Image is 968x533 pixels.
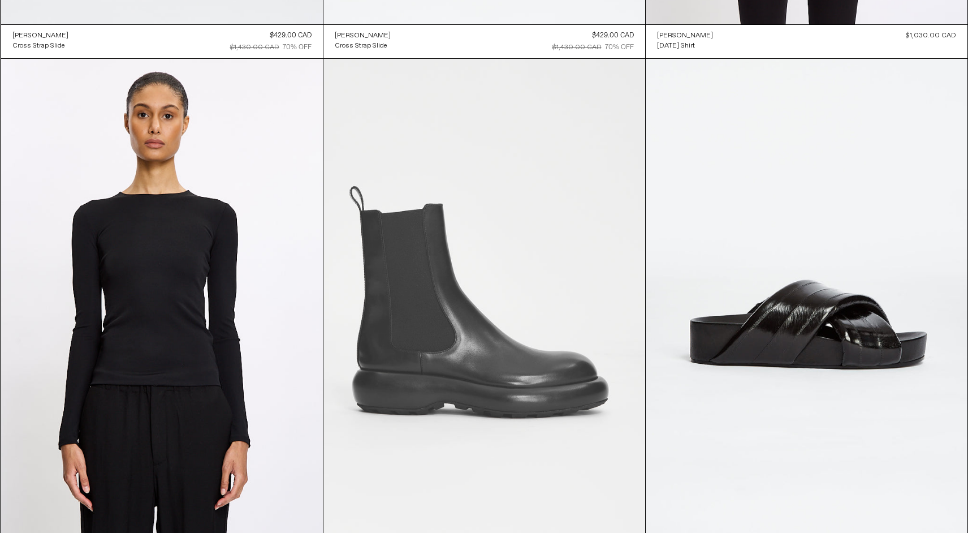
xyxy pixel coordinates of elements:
a: Cross Strap Slide [12,41,68,51]
a: Cross Strap Slide [335,41,391,51]
a: [DATE] Shirt [657,41,713,51]
a: [PERSON_NAME] [335,31,391,41]
div: $429.00 CAD [592,31,634,41]
div: Cross Strap Slide [12,41,65,51]
a: [PERSON_NAME] [12,31,68,41]
a: [PERSON_NAME] [657,31,713,41]
div: Cross Strap Slide [335,41,387,51]
div: $1,430.00 CAD [230,42,279,53]
div: 70% OFF [283,42,312,53]
div: $1,430.00 CAD [552,42,602,53]
div: $1,030.00 CAD [906,31,956,41]
div: [DATE] Shirt [657,41,695,51]
div: 70% OFF [605,42,634,53]
div: $429.00 CAD [270,31,312,41]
